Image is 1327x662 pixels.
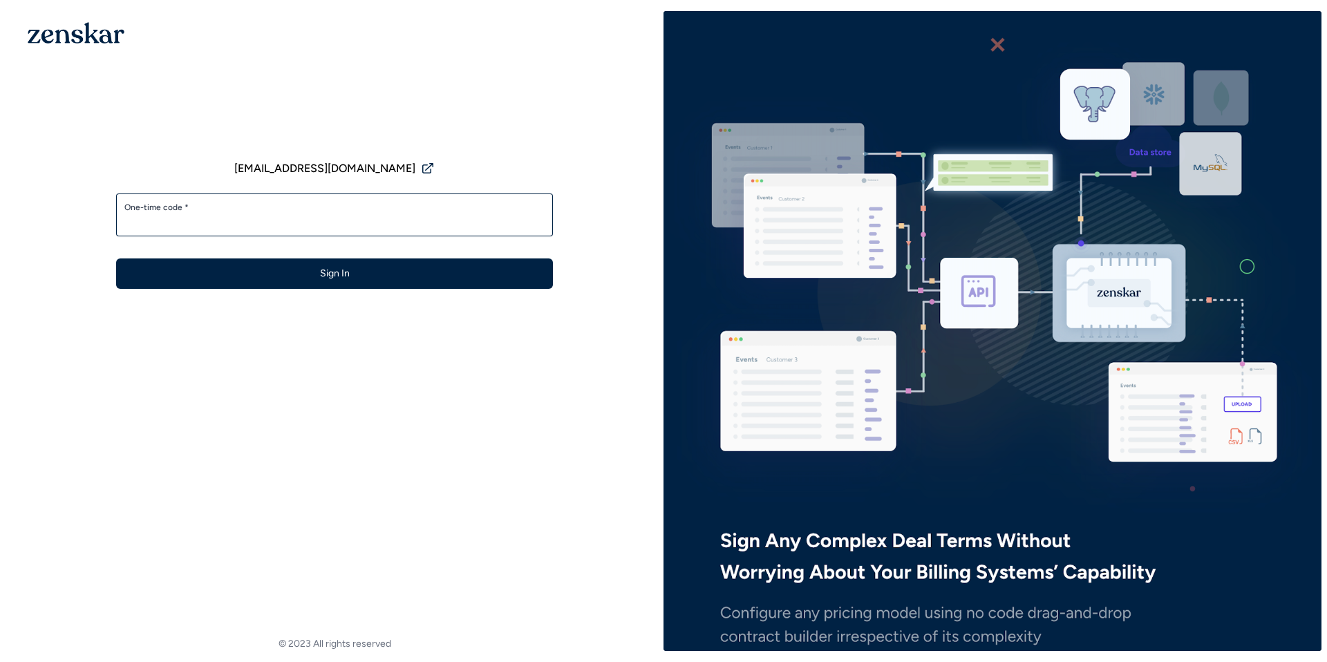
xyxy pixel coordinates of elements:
[28,22,124,44] img: 1OGAJ2xQqyY4LXKgY66KYq0eOWRCkrZdAb3gUhuVAqdWPZE9SRJmCz+oDMSn4zDLXe31Ii730ItAGKgCKgCCgCikA4Av8PJUP...
[234,160,415,177] span: [EMAIL_ADDRESS][DOMAIN_NAME]
[116,258,553,289] button: Sign In
[124,202,545,213] label: One-time code *
[6,637,663,651] footer: © 2023 All rights reserved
